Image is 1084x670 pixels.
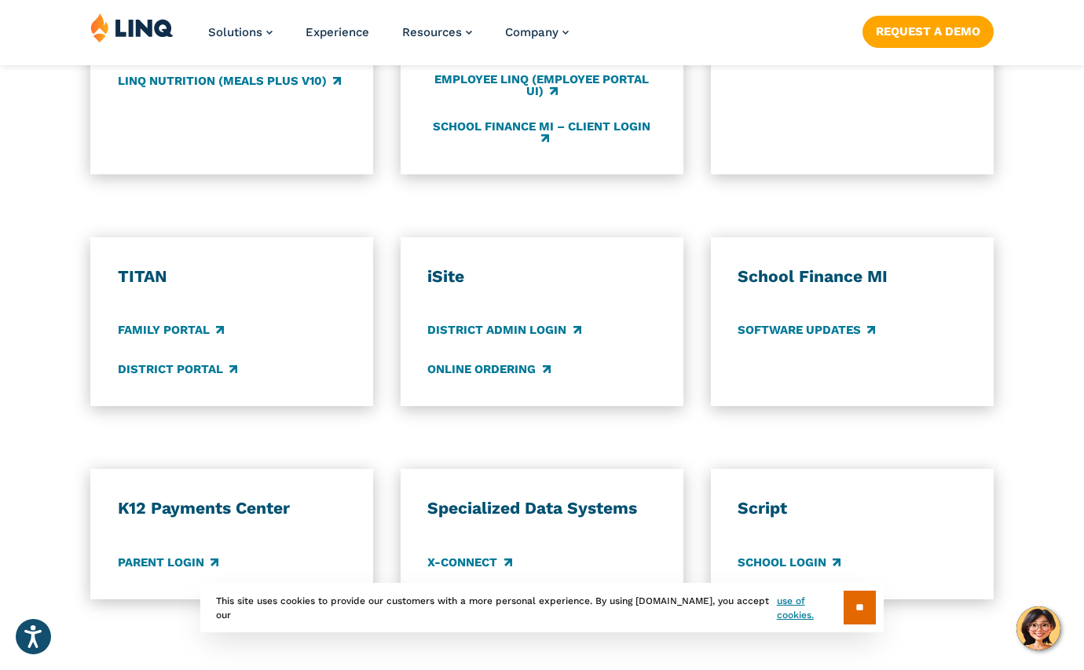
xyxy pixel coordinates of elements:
a: Software Updates [738,322,875,339]
span: Company [505,25,558,39]
a: LINQ Nutrition (Meals Plus v10) [118,72,341,90]
button: Hello, have a question? Let’s chat. [1016,606,1060,650]
h3: K12 Payments Center [118,497,346,518]
a: Request a Demo [862,16,994,47]
h3: TITAN [118,265,346,287]
a: Parent Login [118,554,218,571]
a: School Finance MI – Client Login [427,119,656,145]
a: Online Ordering [427,361,550,378]
a: District Admin Login [427,322,580,339]
span: Resources [402,25,462,39]
a: Employee LINQ (Employee Portal UI) [427,72,656,98]
a: Company [505,25,569,39]
a: Family Portal [118,322,224,339]
nav: Primary Navigation [208,13,569,64]
span: Solutions [208,25,262,39]
a: Resources [402,25,472,39]
h3: School Finance MI [738,265,966,287]
img: LINQ | K‑12 Software [90,13,174,42]
a: X-Connect [427,554,511,571]
div: This site uses cookies to provide our customers with a more personal experience. By using [DOMAIN... [200,583,884,632]
h3: Specialized Data Systems [427,497,656,518]
a: Solutions [208,25,273,39]
h3: Script [738,497,966,518]
a: Experience [306,25,369,39]
nav: Button Navigation [862,13,994,47]
a: School Login [738,554,840,571]
a: use of cookies. [777,594,844,622]
h3: iSite [427,265,656,287]
a: District Portal [118,361,237,378]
